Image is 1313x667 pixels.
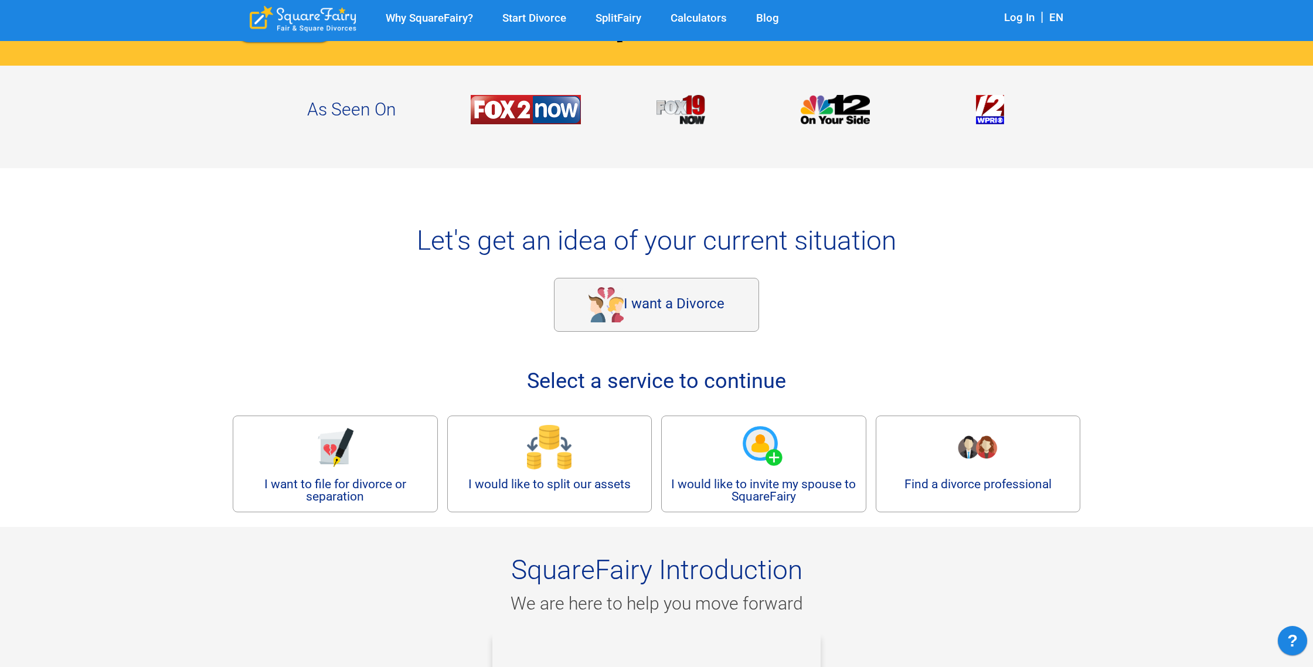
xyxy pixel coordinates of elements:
[1004,11,1035,24] a: Log In
[313,425,358,469] img: File Divorce Icon
[801,95,870,124] img: SplitFairy Calculator Provides Fair and Square Property Split to Divorcing Couples
[589,287,624,322] img: Want Divorce Icon
[371,12,488,25] a: Why SquareFairy?
[976,95,1005,124] img: SquareFairy Helps Divorcing Couples Split Over $100 Million of Property
[1272,620,1313,667] iframe: JSD widget
[250,595,1063,612] h3: We are here to help you move forward
[656,12,741,25] a: Calculators
[554,278,759,332] div: I want a Divorce
[250,6,356,32] div: SquareFairy Logo
[250,95,454,124] h2: As Seen On
[955,425,1000,469] img: Professional Assistance Icon
[741,12,794,25] a: Blog
[233,370,1080,392] h3: Select a service to continue
[471,95,581,124] img: SquareFairy Helps Divorcing Couples Split Over $100 Million of Property
[671,425,857,503] a: I would like to invite my spouse to SquareFairy
[1035,9,1049,24] span: |
[885,425,1072,491] a: Find a divorce professional
[233,227,1080,254] h2: Let's get an idea of your current situation
[457,425,643,491] a: I would like to split our assets
[581,12,656,25] a: SplitFairy
[741,425,786,469] img: Invitation Icon
[250,556,1063,583] h2: SquareFairy Introduction
[488,12,581,25] a: Start Divorce
[527,425,572,469] img: Split Assets Icon
[242,425,428,503] a: I want to file for divorce or separation
[656,95,705,124] img: SplitFairy Calculator Provides Fair and Square Property Split to Divorcing Couples
[1049,11,1063,26] div: EN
